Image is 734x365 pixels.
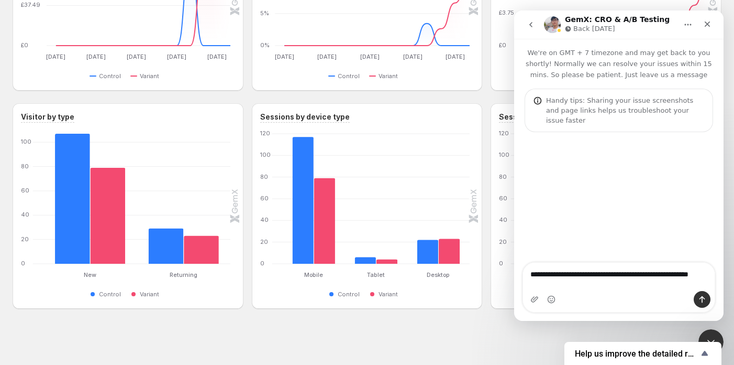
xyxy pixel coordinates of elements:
[149,203,184,264] rect: Control 29
[140,290,159,298] span: Variant
[514,10,724,321] iframe: Intercom live chat
[344,134,407,264] g: Tablet: Control 6,Variant 4
[90,70,125,82] button: Control
[499,41,506,49] text: £0
[499,216,507,223] text: 40
[137,134,230,264] g: Returning: Control 29,Variant 23
[260,130,270,137] text: 120
[260,238,268,245] text: 20
[21,1,40,8] text: £37.49
[407,134,470,264] g: Desktop: Control 22,Variant 23
[379,72,398,80] span: Variant
[376,234,397,264] rect: Variant 4
[314,153,335,264] rect: Variant 79
[184,211,219,264] rect: Variant 23
[207,53,227,60] text: [DATE]
[369,70,402,82] button: Variant
[328,70,364,82] button: Control
[21,112,74,122] h3: Visitor by type
[575,349,698,359] span: Help us improve the detailed report for A/B campaigns
[446,53,465,60] text: [DATE]
[274,53,294,60] text: [DATE]
[417,215,438,264] rect: Control 22
[140,72,159,80] span: Variant
[260,41,270,49] text: 0%
[292,134,314,264] rect: Control 117
[260,9,269,17] text: 5%
[575,347,711,360] button: Show survey - Help us improve the detailed report for A/B campaigns
[260,112,350,122] h3: Sessions by device type
[304,271,323,278] text: Mobile
[21,41,28,49] text: £0
[282,134,344,264] g: Mobile: Control 117,Variant 79
[317,53,337,60] text: [DATE]
[499,260,503,267] text: 0
[43,134,137,264] g: New: Control 107,Variant 79
[55,134,90,264] rect: Control 107
[46,53,65,60] text: [DATE]
[21,138,31,145] text: 100
[338,72,360,80] span: Control
[130,288,163,300] button: Variant
[84,271,96,278] text: New
[499,195,507,202] text: 60
[338,290,360,298] span: Control
[170,271,197,278] text: Returning
[328,288,364,300] button: Control
[499,173,507,180] text: 80
[260,151,271,158] text: 100
[369,288,402,300] button: Variant
[130,70,163,82] button: Variant
[167,53,186,60] text: [DATE]
[427,271,450,278] text: Desktop
[90,143,125,264] rect: Variant 79
[260,195,269,202] text: 60
[86,53,106,60] text: [DATE]
[499,9,514,16] text: £3.75
[260,216,269,223] text: 40
[260,260,264,267] text: 0
[99,72,121,80] span: Control
[21,235,29,243] text: 20
[698,329,724,355] iframe: Intercom live chat
[260,173,268,180] text: 80
[21,163,29,170] text: 80
[90,288,125,300] button: Control
[127,53,146,60] text: [DATE]
[360,53,380,60] text: [DATE]
[21,260,25,267] text: 0
[379,290,398,298] span: Variant
[499,112,596,122] h3: Sessions by traffic source
[21,211,29,218] text: 40
[99,290,121,298] span: Control
[499,130,509,137] text: 120
[499,151,509,158] text: 100
[403,53,422,60] text: [DATE]
[367,271,385,278] text: Tablet
[499,238,507,245] text: 20
[438,213,460,264] rect: Variant 23
[21,187,29,194] text: 60
[354,232,376,264] rect: Control 6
